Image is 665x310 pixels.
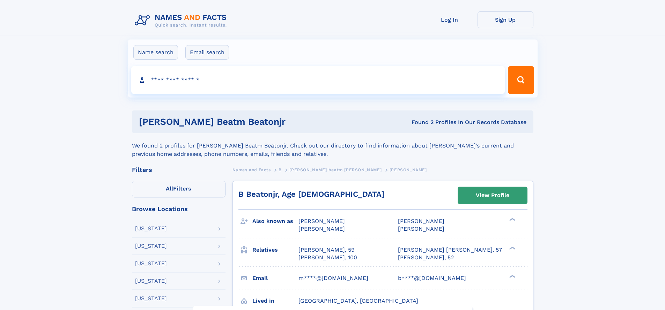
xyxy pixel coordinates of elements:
input: search input [131,66,505,94]
img: Logo Names and Facts [132,11,232,30]
a: [PERSON_NAME] [PERSON_NAME], 57 [398,246,502,254]
a: [PERSON_NAME], 59 [298,246,355,254]
div: Browse Locations [132,206,226,212]
a: Log In [422,11,478,28]
span: [PERSON_NAME] [298,225,345,232]
span: [PERSON_NAME] [298,218,345,224]
button: Search Button [508,66,534,94]
div: ❯ [508,246,516,250]
div: [US_STATE] [135,261,167,266]
a: [PERSON_NAME] beatm [PERSON_NAME] [289,165,382,174]
div: ❯ [508,217,516,222]
div: ❯ [508,274,516,279]
h3: Lived in [252,295,298,307]
span: [PERSON_NAME] [390,167,427,172]
a: B [279,165,282,174]
h3: Email [252,272,298,284]
div: View Profile [476,187,509,203]
span: B [279,167,282,172]
label: Email search [185,45,229,60]
span: [PERSON_NAME] [398,218,444,224]
div: [US_STATE] [135,278,167,284]
a: View Profile [458,187,527,204]
a: [PERSON_NAME], 100 [298,254,357,261]
div: [US_STATE] [135,296,167,301]
a: B Beatonjr, Age [DEMOGRAPHIC_DATA] [238,190,384,199]
h3: Relatives [252,244,298,256]
div: [US_STATE] [135,226,167,231]
label: Filters [132,181,226,197]
h1: [PERSON_NAME] Beatm Beatonjr [139,117,349,126]
span: [GEOGRAPHIC_DATA], [GEOGRAPHIC_DATA] [298,297,418,304]
div: We found 2 profiles for [PERSON_NAME] Beatm Beatonjr. Check out our directory to find information... [132,133,533,158]
a: Sign Up [478,11,533,28]
div: Filters [132,167,226,173]
span: All [166,185,173,192]
a: [PERSON_NAME], 52 [398,254,454,261]
a: Names and Facts [232,165,271,174]
span: [PERSON_NAME] beatm [PERSON_NAME] [289,167,382,172]
span: [PERSON_NAME] [398,225,444,232]
h3: Also known as [252,215,298,227]
div: [US_STATE] [135,243,167,249]
label: Name search [133,45,178,60]
div: Found 2 Profiles In Our Records Database [348,118,526,126]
